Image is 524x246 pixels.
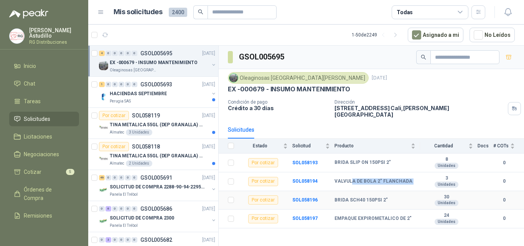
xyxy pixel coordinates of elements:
div: Todas [397,8,413,17]
div: Unidades [435,163,458,169]
a: SOL058193 [292,160,318,165]
div: Por cotizar [248,177,278,186]
div: 0 [132,175,137,180]
a: 4 0 0 0 0 0 GSOL005695[DATE] Company LogoEX -000679 - INSUMO MANTENIMIENTOOleaginosas [GEOGRAPHIC... [99,49,217,73]
b: EMPAQUE EXPIROMETALICO DE 2" [335,216,412,222]
th: Producto [335,139,420,154]
span: Solicitudes [24,115,50,123]
p: GSOL005682 [140,237,172,243]
p: Panela El Trébol [110,223,138,229]
div: 0 [112,206,118,211]
span: Cantidad [420,143,467,149]
div: 0 [125,51,131,56]
img: Company Logo [99,154,108,163]
div: 46 [99,175,105,180]
p: Dirección [335,99,505,105]
a: Chat [9,76,79,91]
span: # COTs [493,143,509,149]
a: Por cotizarSOL058118[DATE] Company LogoTINA METALICA 55GL (DEP GRANALLA) CON TAPAAlmatec2 Unidades [88,139,218,170]
p: EX -000679 - INSUMO MANTENIMIENTO [228,85,350,93]
p: [DATE] [202,174,215,182]
p: GSOL005691 [140,175,172,180]
h1: Mis solicitudes [114,7,163,18]
p: GSOL005686 [140,206,172,211]
span: 2400 [169,8,187,17]
div: 3 [105,237,111,243]
b: 0 [493,196,515,204]
th: Solicitud [292,139,335,154]
div: 0 [105,82,111,87]
span: Tareas [24,97,41,106]
p: SOLICITUD DE COMPRA 2288-90-94-2295-96-2301-02-04 [110,183,205,191]
div: Unidades [435,200,458,206]
a: Tareas [9,94,79,109]
a: SOL058196 [292,197,318,203]
p: [DATE] [202,112,215,119]
b: 0 [493,215,515,222]
p: Panela El Trébol [110,192,138,198]
b: BRIDA SLIP ON 150PSI 2" [335,160,391,166]
div: 0 [125,237,131,243]
div: 0 [119,51,124,56]
a: Órdenes de Compra [9,182,79,205]
b: 0 [493,178,515,185]
div: 2 Unidades [126,160,152,167]
div: 0 [132,206,137,211]
span: Producto [335,143,409,149]
div: 0 [125,206,131,211]
img: Company Logo [10,29,24,43]
div: 0 [112,82,118,87]
div: 1 [99,82,105,87]
a: 46 0 0 0 0 0 GSOL005691[DATE] Company LogoSOLICITUD DE COMPRA 2288-90-94-2295-96-2301-02-04Panela... [99,173,217,198]
div: 4 [99,51,105,56]
div: 0 [112,237,118,243]
div: 0 [132,237,137,243]
div: Por cotizar [248,195,278,205]
div: Unidades [435,219,458,225]
a: Inicio [9,59,79,73]
img: Company Logo [99,123,108,132]
div: Oleaginosas [GEOGRAPHIC_DATA][PERSON_NAME] [228,72,369,84]
p: RG Distribuciones [29,40,79,45]
h3: GSOL005695 [239,51,285,63]
b: BRIDA SCH40 150PSI 2" [335,197,388,203]
b: 8 [420,157,473,163]
div: 6 [105,206,111,211]
img: Company Logo [99,216,108,226]
p: Crédito a 30 días [228,105,328,111]
div: 0 [119,175,124,180]
div: Por cotizar [248,214,278,223]
p: [DATE] [202,236,215,244]
a: Por cotizarSOL058119[DATE] Company LogoTINA METALICA 55GL (DEP GRANALLA) CON TAPAAlmatec3 Unidades [88,108,218,139]
div: Unidades [435,182,458,188]
span: Inicio [24,62,36,70]
span: search [198,9,203,15]
img: Company Logo [99,92,108,101]
a: Licitaciones [9,129,79,144]
p: SOLICITUD DE COMPRA 2300 [110,215,174,222]
div: 0 [125,82,131,87]
b: SOL058194 [292,178,318,184]
span: Remisiones [24,211,52,220]
th: # COTs [493,139,524,154]
span: Chat [24,79,35,88]
div: 0 [119,206,124,211]
div: 0 [119,82,124,87]
span: Licitaciones [24,132,52,141]
p: Perugia SAS [110,98,131,104]
span: 5 [66,169,74,175]
span: Negociaciones [24,150,59,158]
p: SOL058118 [132,144,160,149]
span: Solicitud [292,143,324,149]
button: Asignado a mi [408,28,463,42]
div: Por cotizar [248,158,278,167]
span: Cotizar [24,168,41,176]
p: TINA METALICA 55GL (DEP GRANALLA) CON TAPA [110,152,205,160]
b: 0 [493,159,515,167]
a: Configuración [9,226,79,241]
p: [DATE] [202,205,215,213]
a: Solicitudes [9,112,79,126]
p: [DATE] [202,81,215,88]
